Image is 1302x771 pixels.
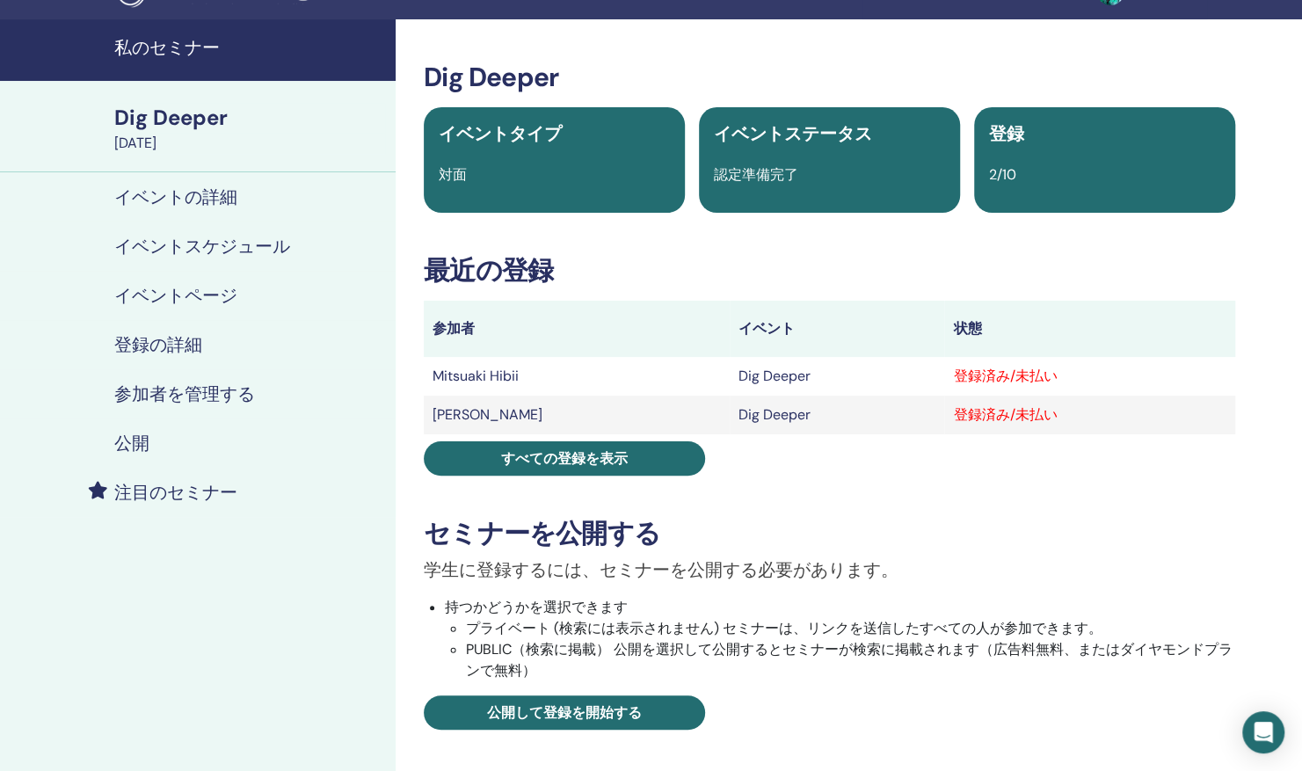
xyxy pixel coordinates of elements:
td: Dig Deeper [730,396,945,434]
span: 公開して登録を開始する [487,703,642,722]
div: 登録済み/未払い [953,404,1226,426]
h4: 注目のセミナー [114,482,237,503]
h3: Dig Deeper [424,62,1235,93]
span: イベントタイプ [439,122,562,145]
span: 対面 [439,165,467,184]
h4: 登録の詳細 [114,334,202,355]
li: プライベート (検索には表示されません) セミナーは、リンクを送信したすべての人が参加できます。 [466,618,1235,639]
h3: 最近の登録 [424,255,1235,287]
td: [PERSON_NAME] [424,396,730,434]
th: イベント [730,301,945,357]
td: Mitsuaki Hibii [424,357,730,396]
li: 持つかどうかを選択できます [445,597,1235,681]
a: 公開して登録を開始する [424,695,705,730]
div: [DATE] [114,133,385,154]
div: 登録済み/未払い [953,366,1226,387]
a: Dig Deeper[DATE] [104,103,396,154]
th: 参加者 [424,301,730,357]
div: Dig Deeper [114,103,385,133]
th: 状態 [944,301,1235,357]
h4: 私のセミナー [114,37,385,58]
span: 認定準備完了 [714,165,798,184]
h3: セミナーを公開する [424,518,1235,549]
h4: 公開 [114,433,149,454]
span: イベントステータス [714,122,872,145]
h4: イベントの詳細 [114,186,237,207]
p: 学生に登録するには、セミナーを公開する必要があります。 [424,556,1235,583]
span: すべての登録を表示 [501,449,628,468]
h4: イベントスケジュール [114,236,290,257]
li: PUBLIC（検索に掲載） 公開を選択して公開するとセミナーが検索に掲載されます（広告料無料、またはダイヤモンドプランで無料） [466,639,1235,681]
h4: 参加者を管理する [114,383,255,404]
span: 2/10 [989,165,1016,184]
div: Open Intercom Messenger [1242,711,1284,753]
a: すべての登録を表示 [424,441,705,476]
span: 登録 [989,122,1024,145]
td: Dig Deeper [730,357,945,396]
h4: イベントページ [114,285,237,306]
